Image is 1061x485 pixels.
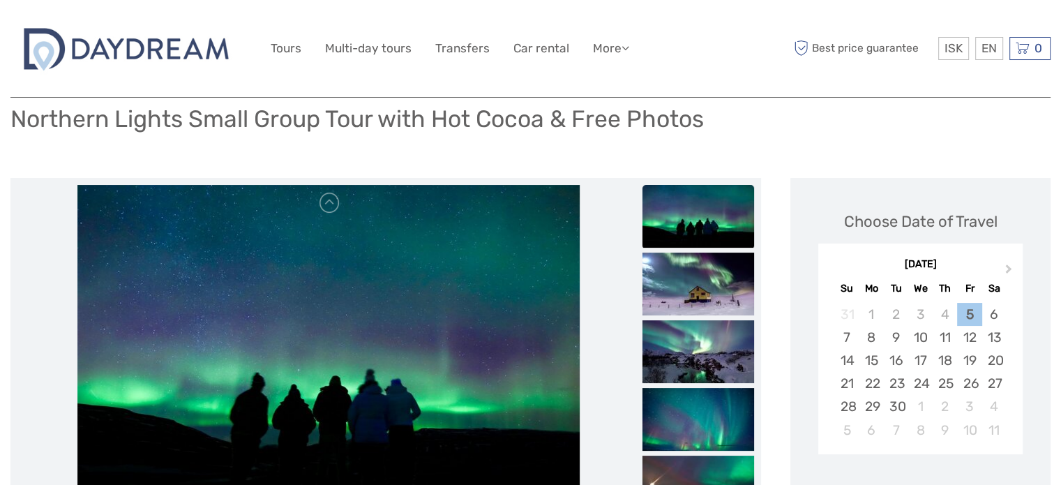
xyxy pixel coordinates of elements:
img: 8c3ac6806fd64b33a2ca3b64f1dd7e56_slider_thumbnail.jpg [642,320,754,383]
button: Next Month [999,261,1021,283]
div: Choose Thursday, September 25th, 2025 [933,372,957,395]
div: Choose Saturday, September 27th, 2025 [982,372,1007,395]
div: Not available Monday, September 1st, 2025 [859,303,884,326]
div: Choose Sunday, September 7th, 2025 [834,326,859,349]
div: Choose Monday, September 22nd, 2025 [859,372,884,395]
div: Choose Monday, September 15th, 2025 [859,349,884,372]
div: Choose Thursday, October 9th, 2025 [933,419,957,442]
div: Choose Sunday, September 28th, 2025 [834,395,859,418]
h1: Northern Lights Small Group Tour with Hot Cocoa & Free Photos [10,105,704,133]
div: Choose Thursday, September 18th, 2025 [933,349,957,372]
div: Choose Tuesday, October 7th, 2025 [884,419,908,442]
div: We [908,279,933,298]
div: Choose Monday, September 8th, 2025 [859,326,884,349]
div: Choose Thursday, October 2nd, 2025 [933,395,957,418]
div: Choose Wednesday, September 10th, 2025 [908,326,933,349]
div: Choose Sunday, September 21st, 2025 [834,372,859,395]
div: Choose Tuesday, September 30th, 2025 [884,395,908,418]
div: Choose Wednesday, October 1st, 2025 [908,395,933,418]
div: Choose Saturday, October 4th, 2025 [982,395,1007,418]
div: Th [933,279,957,298]
div: Not available Wednesday, September 3rd, 2025 [908,303,933,326]
div: Not available Thursday, September 4th, 2025 [933,303,957,326]
div: Choose Tuesday, September 23rd, 2025 [884,372,908,395]
div: Su [834,279,859,298]
div: Choose Tuesday, September 16th, 2025 [884,349,908,372]
a: More [593,38,629,59]
div: Choose Saturday, September 6th, 2025 [982,303,1007,326]
img: c98f3496009e44809d000fa2aee3e51b_slider_thumbnail.jpeg [642,253,754,315]
div: Choose Friday, September 26th, 2025 [957,372,981,395]
div: Choose Tuesday, September 9th, 2025 [884,326,908,349]
div: Choose Monday, October 6th, 2025 [859,419,884,442]
div: Not available Tuesday, September 2nd, 2025 [884,303,908,326]
p: We're away right now. Please check back later! [20,24,158,36]
img: 7b10c2ed7d464e8ba987b42cc1113a35_slider_thumbnail.jpg [642,388,754,451]
a: Car rental [513,38,569,59]
div: Choose Monday, September 29th, 2025 [859,395,884,418]
div: Choose Saturday, October 11th, 2025 [982,419,1007,442]
img: 2722-c67f3ee1-da3f-448a-ae30-a82a1b1ec634_logo_big.jpg [10,20,241,77]
div: Choose Friday, September 5th, 2025 [957,303,981,326]
div: Choose Saturday, September 20th, 2025 [982,349,1007,372]
span: Best price guarantee [790,37,935,60]
div: Choose Saturday, September 13th, 2025 [982,326,1007,349]
div: Mo [859,279,884,298]
span: ISK [945,41,963,55]
a: Transfers [435,38,490,59]
div: Choose Sunday, October 5th, 2025 [834,419,859,442]
div: Choose Wednesday, October 8th, 2025 [908,419,933,442]
div: Sa [982,279,1007,298]
div: Choose Sunday, September 14th, 2025 [834,349,859,372]
div: month 2025-09 [823,303,1018,442]
div: Choose Friday, September 12th, 2025 [957,326,981,349]
div: Choose Friday, September 19th, 2025 [957,349,981,372]
div: EN [975,37,1003,60]
img: e8695a2a1b034f3abde31fbeb22657e9_slider_thumbnail.jpg [642,185,754,248]
div: Choose Thursday, September 11th, 2025 [933,326,957,349]
span: 0 [1032,41,1044,55]
div: Tu [884,279,908,298]
a: Multi-day tours [325,38,412,59]
button: Open LiveChat chat widget [160,22,177,38]
div: Fr [957,279,981,298]
div: Choose Friday, October 3rd, 2025 [957,395,981,418]
div: [DATE] [818,258,1023,272]
div: Choose Date of Travel [844,211,998,232]
div: Not available Sunday, August 31st, 2025 [834,303,859,326]
div: Choose Wednesday, September 17th, 2025 [908,349,933,372]
a: Tours [271,38,301,59]
div: Choose Wednesday, September 24th, 2025 [908,372,933,395]
div: Choose Friday, October 10th, 2025 [957,419,981,442]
